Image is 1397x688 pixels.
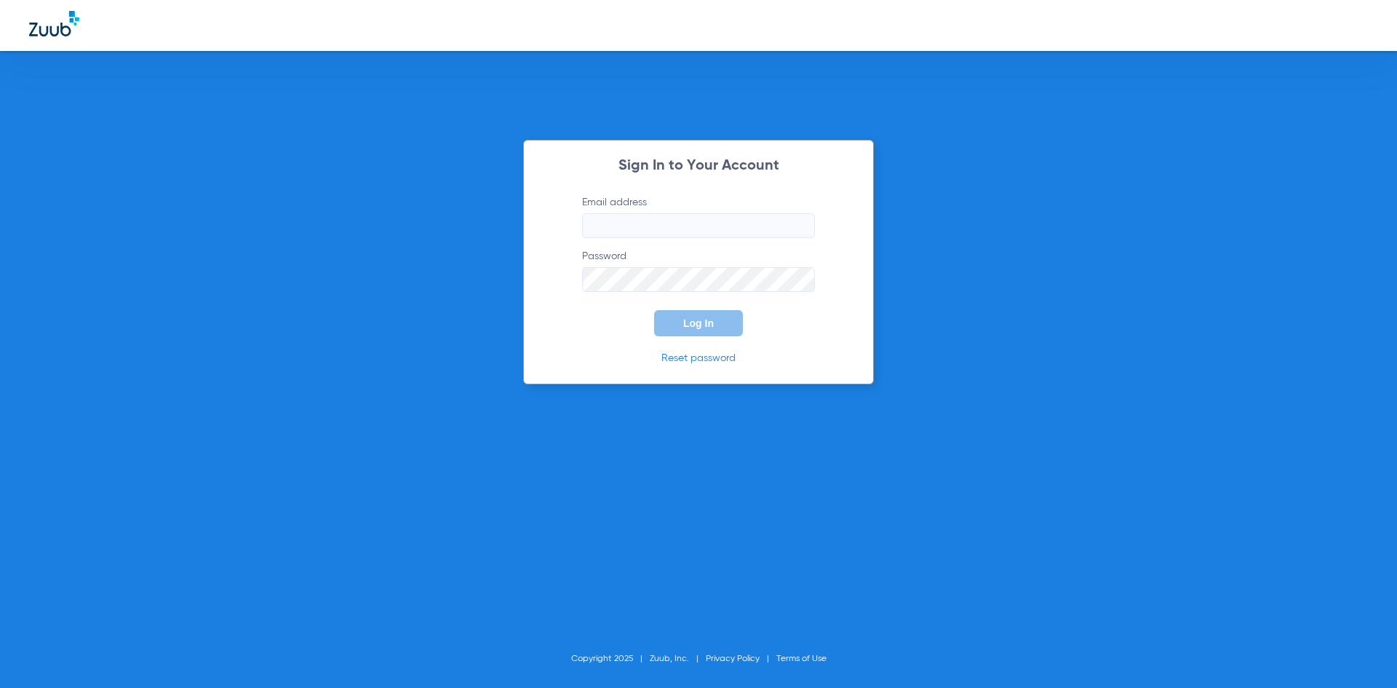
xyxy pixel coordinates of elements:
[560,159,837,173] h2: Sign In to Your Account
[683,317,714,329] span: Log In
[582,249,815,292] label: Password
[582,195,815,238] label: Email address
[571,652,650,666] li: Copyright 2025
[650,652,706,666] li: Zuub, Inc.
[582,213,815,238] input: Email address
[654,310,743,336] button: Log In
[661,353,736,363] a: Reset password
[29,11,79,36] img: Zuub Logo
[706,655,760,663] a: Privacy Policy
[582,267,815,292] input: Password
[776,655,827,663] a: Terms of Use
